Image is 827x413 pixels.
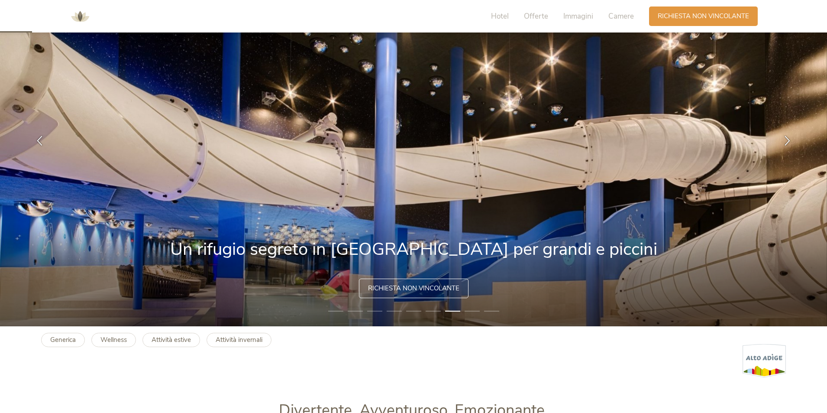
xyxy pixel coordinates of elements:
[743,344,786,378] img: Alto Adige
[524,11,548,21] span: Offerte
[216,335,262,344] b: Attività invernali
[67,3,93,29] img: AMONTI & LUNARIS Wellnessresort
[368,284,459,293] span: Richiesta non vincolante
[50,335,76,344] b: Generica
[91,333,136,347] a: Wellness
[563,11,593,21] span: Immagini
[41,333,85,347] a: Generica
[608,11,634,21] span: Camere
[100,335,127,344] b: Wellness
[658,12,749,21] span: Richiesta non vincolante
[152,335,191,344] b: Attività estive
[142,333,200,347] a: Attività estive
[207,333,271,347] a: Attività invernali
[491,11,509,21] span: Hotel
[67,13,93,19] a: AMONTI & LUNARIS Wellnessresort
